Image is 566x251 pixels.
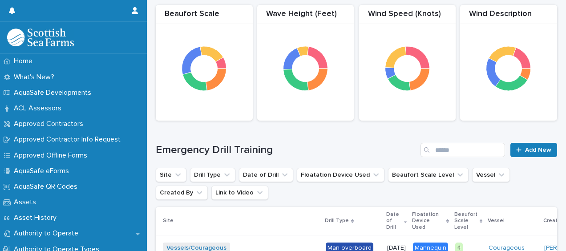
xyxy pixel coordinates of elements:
[10,104,69,113] p: ACL Assessors
[10,229,85,238] p: Authority to Operate
[420,143,505,157] input: Search
[510,143,557,157] a: Add New
[297,168,384,182] button: Floatation Device Used
[156,186,208,200] button: Created By
[359,9,456,24] div: Wind Speed (Knots)
[10,167,76,175] p: AquaSafe eForms
[10,182,85,191] p: AquaSafe QR Codes
[454,210,477,232] p: Beaufort Scale Level
[10,151,94,160] p: Approved Offline Forms
[239,168,293,182] button: Date of Drill
[7,28,74,46] img: bPIBxiqnSb2ggTQWdOVV
[211,186,268,200] button: Link to Video
[156,9,253,24] div: Beaufort Scale
[10,135,128,144] p: Approved Contractor Info Request
[10,120,90,128] p: Approved Contractors
[386,210,402,232] p: Date of Drill
[190,168,235,182] button: Drill Type
[488,216,505,226] p: Vessel
[388,168,469,182] button: Beaufort Scale Level
[163,216,174,226] p: Site
[472,168,510,182] button: Vessel
[10,214,64,222] p: Asset History
[156,144,417,157] h1: Emergency Drill Training
[10,73,61,81] p: What's New?
[412,210,444,232] p: Floatation Device Used
[10,198,43,206] p: Assets
[525,147,551,153] span: Add New
[10,57,40,65] p: Home
[325,216,349,226] p: Drill Type
[156,168,186,182] button: Site
[257,9,354,24] div: Wave Height (Feet)
[460,9,557,24] div: Wind Description
[10,89,98,97] p: AquaSafe Developments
